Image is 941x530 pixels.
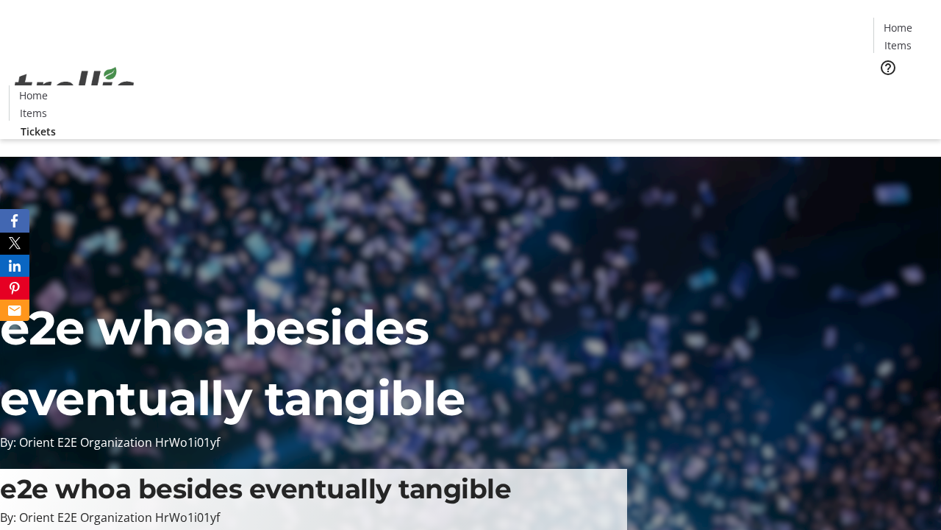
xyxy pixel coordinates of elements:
a: Items [10,105,57,121]
a: Tickets [873,85,932,101]
a: Home [10,88,57,103]
a: Items [874,38,921,53]
span: Tickets [885,85,920,101]
span: Items [884,38,912,53]
span: Items [20,105,47,121]
img: Orient E2E Organization HrWo1i01yf's Logo [9,51,140,124]
span: Home [884,20,912,35]
a: Home [874,20,921,35]
a: Tickets [9,124,68,139]
span: Tickets [21,124,56,139]
button: Help [873,53,903,82]
span: Home [19,88,48,103]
